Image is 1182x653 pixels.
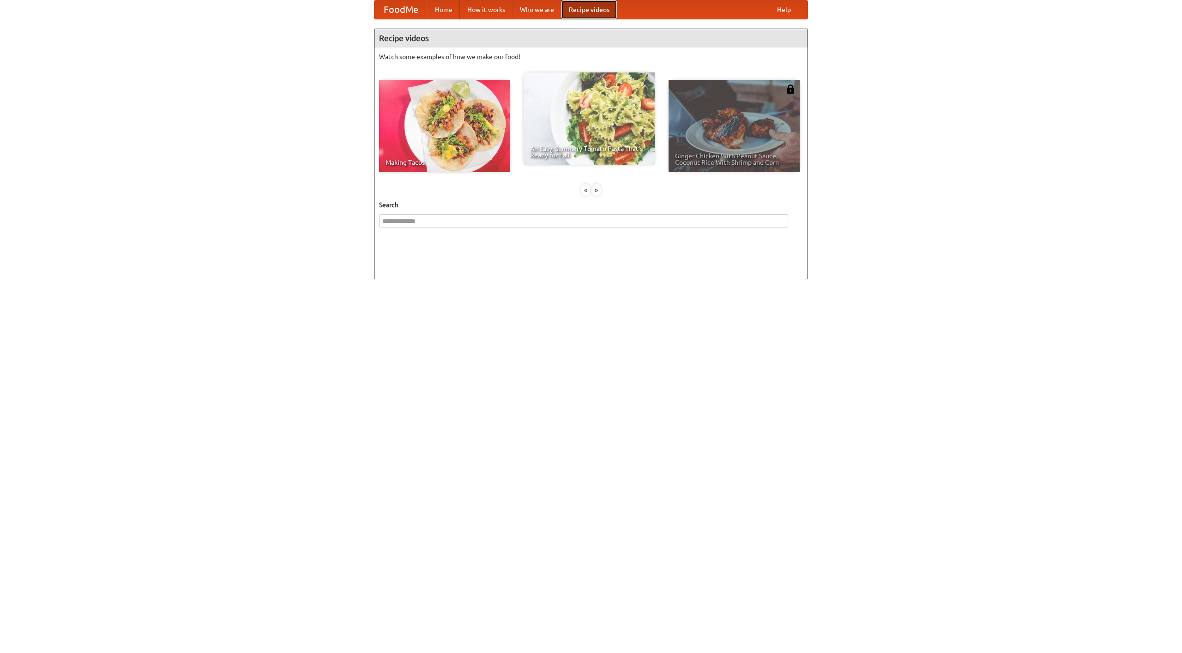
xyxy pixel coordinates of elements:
a: Recipe videos [561,0,617,19]
a: Making Tacos [379,80,510,172]
span: An Easy, Summery Tomato Pasta That's Ready for Fall [530,145,648,158]
p: Watch some examples of how we make our food! [379,52,803,61]
a: Help [770,0,798,19]
div: « [581,184,590,196]
div: » [592,184,601,196]
h4: Recipe videos [374,29,808,48]
a: An Easy, Summery Tomato Pasta That's Ready for Fall [524,72,655,165]
a: Who we are [513,0,561,19]
a: FoodMe [374,0,428,19]
a: Home [428,0,460,19]
h5: Search [379,200,803,210]
a: How it works [460,0,513,19]
span: Making Tacos [386,159,504,166]
img: 483408.png [786,84,795,94]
